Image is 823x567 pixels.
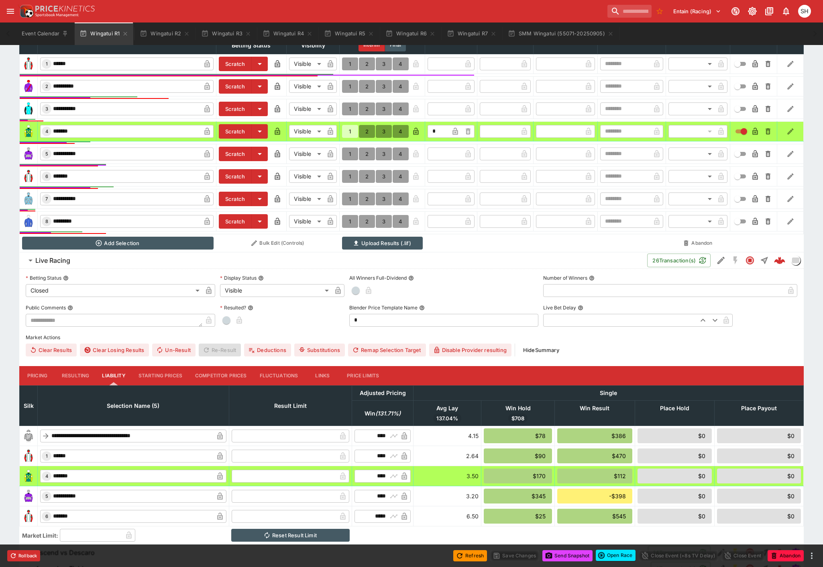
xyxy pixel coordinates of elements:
button: 1 [342,192,358,205]
button: Event Calendar [17,23,73,45]
button: open drawer [3,4,18,18]
div: $470 [557,448,632,463]
span: 5 [44,493,50,499]
button: Bulk Edit (Controls) [218,237,337,250]
th: Result Limit [229,385,352,426]
img: runner 1 [22,57,35,70]
button: 2 [359,57,375,70]
span: Win Result [571,403,618,413]
div: Visible [289,192,324,205]
span: Win Hold [497,403,540,413]
img: runner 8 [22,215,35,228]
div: $78 [484,428,552,443]
button: Display Status [258,275,264,281]
div: $345 [484,489,552,504]
p: Betting Status [26,274,61,281]
span: Betting Status [223,41,279,50]
button: Pricing [19,366,55,385]
button: 4 [393,215,409,228]
button: Scratch [219,192,252,206]
button: SMM Wingatui (55071-20250905) [503,23,619,45]
img: runner 7 [22,192,35,205]
button: Scratch [219,79,252,94]
svg: Closed [745,256,755,265]
button: Wingatui R7 [442,23,501,45]
span: $708 [508,415,528,423]
span: 1 [44,61,49,67]
div: $0 [638,448,712,463]
button: Select Tenant [668,5,726,18]
button: Documentation [762,4,776,18]
button: Closed [743,253,757,268]
span: 4 [44,473,50,479]
button: Un-Result [152,344,195,356]
button: Links [304,366,340,385]
div: Visible [289,147,324,160]
button: Scratch [219,102,252,116]
span: Avg Lay [428,403,467,413]
button: Competitor Prices [189,366,253,385]
div: $386 [557,428,632,443]
div: $0 [638,489,712,504]
span: Mark an event as closed and abandoned. [768,551,804,559]
button: 1 [342,125,358,138]
input: search [607,5,652,18]
div: 6.50 [416,512,479,520]
button: 2 [359,147,375,160]
div: 2.64 [416,452,479,460]
button: 2 [359,80,375,93]
div: 4.15 [416,432,479,440]
div: Visible [289,102,324,115]
div: $0 [717,469,801,483]
button: Scratch [219,124,252,139]
div: 3.50 [416,472,479,480]
button: Price Limits [340,366,385,385]
button: 4 [393,125,409,138]
img: PriceKinetics [35,6,95,12]
div: Closed [26,284,202,297]
button: Connected to PK [728,4,743,18]
div: $25 [484,509,552,524]
span: 6 [44,174,50,179]
button: Wingatui R2 [135,23,195,45]
span: Place Payout [732,403,786,413]
div: liveracing [791,256,801,265]
span: 7 [44,196,49,202]
p: All Winners Full-Dividend [349,274,407,281]
div: split button [596,550,636,561]
div: $0 [638,509,712,524]
button: Wingatui R6 [381,23,440,45]
button: Edit Detail [714,253,728,268]
span: 2 [44,84,50,89]
span: 5 [44,151,50,157]
span: Win(131.71%) [356,409,409,418]
button: Scratch [219,147,252,161]
button: 3 [376,147,392,160]
img: Sportsbook Management [35,13,79,17]
p: Blender Price Template Name [349,304,418,311]
img: logo-cerberus--red.svg [774,255,785,266]
button: Abandon [668,237,728,250]
button: Betting Status [63,275,69,281]
button: 1 [342,102,358,115]
button: 1 [342,215,358,228]
h3: Market Limit: [22,531,58,540]
a: b8a33484-6c23-4a69-a23f-b006235cf2d6 [772,252,788,268]
button: 1 [342,147,358,160]
button: Refresh [453,550,487,561]
div: $0 [717,509,801,524]
button: Scratch [219,169,252,184]
label: Market Actions [26,332,797,344]
img: liveracing [791,256,800,265]
div: 3.20 [416,492,479,500]
h6: Live Racing [35,256,70,265]
button: Resulting [55,366,96,385]
button: Substitutions [294,344,345,356]
img: runner 6 [22,170,35,183]
img: runner 5 [22,490,35,503]
img: runner 4 [22,470,35,483]
button: 2 [359,125,375,138]
span: 6 [44,514,50,519]
button: 3 [376,170,392,183]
